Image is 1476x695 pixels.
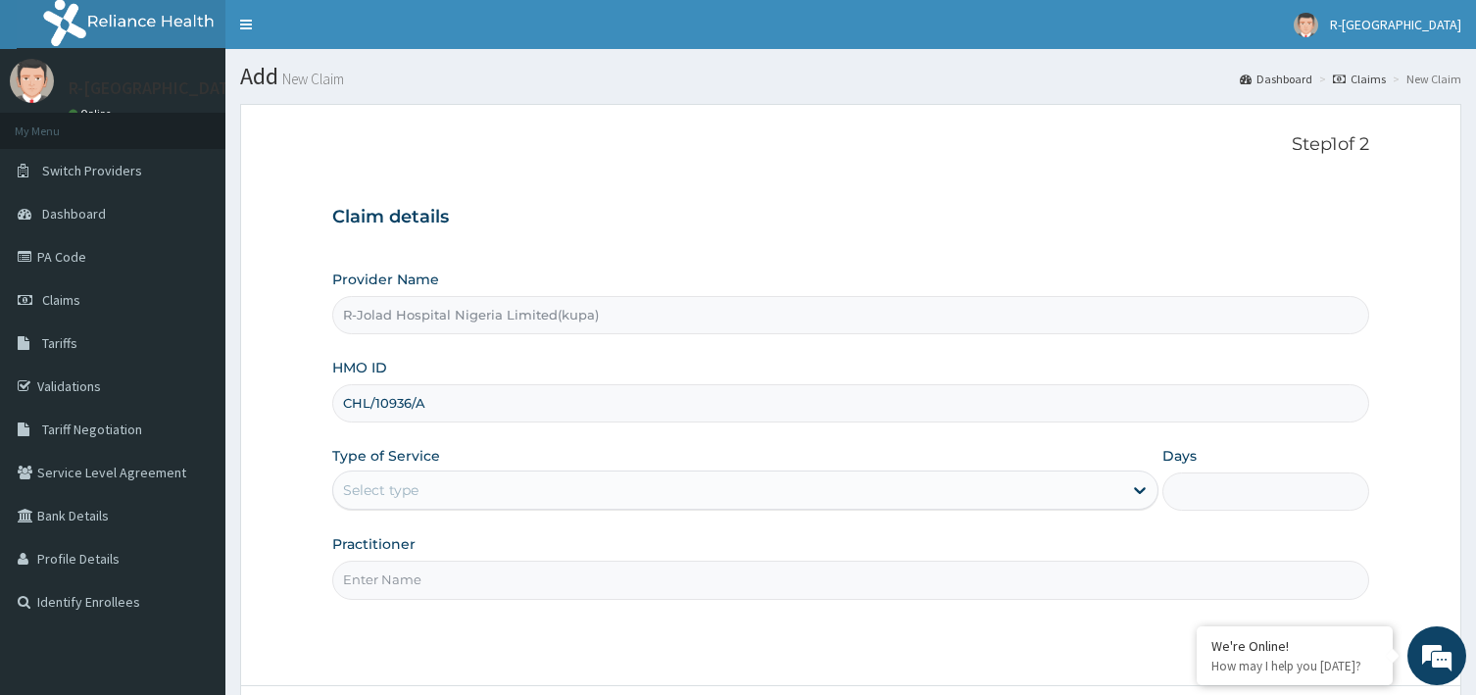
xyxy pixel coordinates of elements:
[332,270,439,289] label: Provider Name
[332,358,387,377] label: HMO ID
[42,291,80,309] span: Claims
[343,480,418,500] div: Select type
[69,107,116,121] a: Online
[332,134,1368,156] p: Step 1 of 2
[42,421,142,438] span: Tariff Negotiation
[42,205,106,223] span: Dashboard
[332,446,440,466] label: Type of Service
[1294,13,1318,37] img: User Image
[1211,637,1378,655] div: We're Online!
[278,72,344,86] small: New Claim
[240,64,1461,89] h1: Add
[332,561,1368,599] input: Enter Name
[10,59,54,103] img: User Image
[1388,71,1461,87] li: New Claim
[42,334,77,352] span: Tariffs
[1211,658,1378,674] p: How may I help you today?
[1240,71,1312,87] a: Dashboard
[42,162,142,179] span: Switch Providers
[332,207,1368,228] h3: Claim details
[332,384,1368,422] input: Enter HMO ID
[1330,16,1461,33] span: R-[GEOGRAPHIC_DATA]
[69,79,245,97] p: R-[GEOGRAPHIC_DATA]
[1333,71,1386,87] a: Claims
[332,534,416,554] label: Practitioner
[1162,446,1197,466] label: Days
